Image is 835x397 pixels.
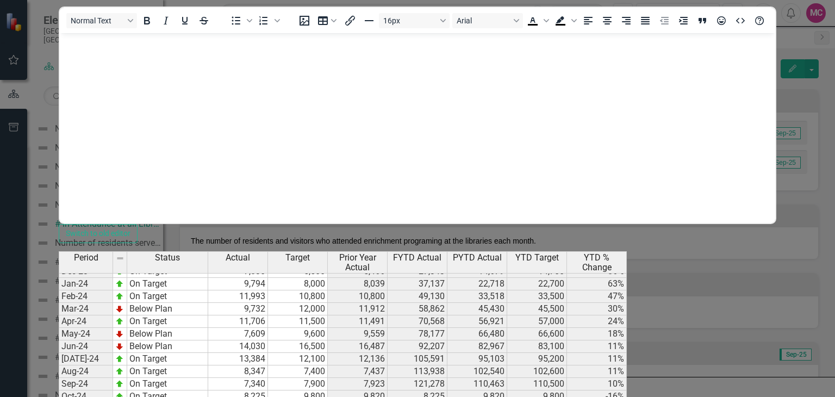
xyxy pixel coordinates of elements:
[453,253,502,263] span: PYTD Actual
[59,303,113,315] td: Mar-24
[115,292,124,301] img: zOikAAAAAElFTkSuQmCC
[567,365,627,378] td: 11%
[328,378,388,390] td: 7,923
[567,378,627,390] td: 10%
[208,278,268,290] td: 9,794
[268,353,328,365] td: 12,100
[208,378,268,390] td: 7,340
[507,303,567,315] td: 45,500
[59,340,113,353] td: Jun-24
[127,340,208,353] td: Below Plan
[328,340,388,353] td: 16,487
[674,13,693,28] button: Increase indent
[127,315,208,328] td: On Target
[127,328,208,340] td: Below Plan
[636,13,655,28] button: Justify
[507,278,567,290] td: 22,700
[388,353,447,365] td: 105,591
[71,16,124,25] span: Normal Text
[388,378,447,390] td: 121,278
[295,13,314,28] button: Insert image
[507,365,567,378] td: 102,600
[655,13,674,28] button: Decrease indent
[127,303,208,315] td: Below Plan
[341,13,359,28] button: Insert/edit link
[59,224,138,243] button: Switch to old editor
[388,290,447,303] td: 49,130
[447,340,507,353] td: 82,967
[59,353,113,365] td: [DATE]-24
[127,378,208,390] td: On Target
[115,305,124,313] img: TnMDeAgwAPMxUmUi88jYAAAAAElFTkSuQmCC
[227,13,254,28] div: Bullet list
[328,278,388,290] td: 8,039
[115,330,124,338] img: TnMDeAgwAPMxUmUi88jYAAAAAElFTkSuQmCC
[226,253,250,263] span: Actual
[567,315,627,328] td: 24%
[74,253,98,263] span: Period
[507,340,567,353] td: 83,100
[457,16,510,25] span: Arial
[115,317,124,326] img: zOikAAAAAElFTkSuQmCC
[524,13,551,28] div: Text color Black
[507,315,567,328] td: 57,000
[268,315,328,328] td: 11,500
[155,253,180,263] span: Status
[66,13,137,28] button: Block Normal Text
[268,365,328,378] td: 7,400
[447,278,507,290] td: 22,718
[127,290,208,303] td: On Target
[515,253,559,263] span: YTD Target
[115,280,124,288] img: zOikAAAAAElFTkSuQmCC
[59,328,113,340] td: May-24
[567,340,627,353] td: 11%
[208,303,268,315] td: 9,732
[115,342,124,351] img: TnMDeAgwAPMxUmUi88jYAAAAAElFTkSuQmCC
[195,13,213,28] button: Strikethrough
[447,290,507,303] td: 33,518
[115,380,124,388] img: zOikAAAAAElFTkSuQmCC
[157,13,175,28] button: Italic
[393,253,441,263] span: FYTD Actual
[447,303,507,315] td: 45,430
[328,315,388,328] td: 11,491
[731,13,750,28] button: HTML Editor
[452,13,523,28] button: Font Arial
[176,13,194,28] button: Underline
[507,378,567,390] td: 110,500
[59,290,113,303] td: Feb-24
[208,340,268,353] td: 14,030
[388,278,447,290] td: 37,137
[750,13,769,28] button: Help
[447,365,507,378] td: 102,540
[328,328,388,340] td: 9,559
[447,315,507,328] td: 56,921
[285,253,310,263] span: Target
[208,290,268,303] td: 11,993
[379,13,450,28] button: Font size 16px
[59,278,113,290] td: Jan-24
[330,253,385,272] span: Prior Year Actual
[712,13,731,28] button: Emojis
[328,365,388,378] td: 7,437
[59,315,113,328] td: Apr-24
[116,254,124,263] img: 8DAGhfEEPCf229AAAAAElFTkSuQmCC
[328,290,388,303] td: 10,800
[254,13,282,28] div: Numbered list
[551,13,578,28] div: Background color Black
[507,328,567,340] td: 66,600
[567,290,627,303] td: 47%
[138,13,156,28] button: Bold
[268,378,328,390] td: 7,900
[567,353,627,365] td: 11%
[268,303,328,315] td: 12,000
[447,328,507,340] td: 66,480
[567,303,627,315] td: 30%
[617,13,635,28] button: Align right
[115,367,124,376] img: zOikAAAAAElFTkSuQmCC
[328,303,388,315] td: 11,912
[567,328,627,340] td: 18%
[59,378,113,390] td: Sep-24
[507,290,567,303] td: 33,500
[447,378,507,390] td: 110,463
